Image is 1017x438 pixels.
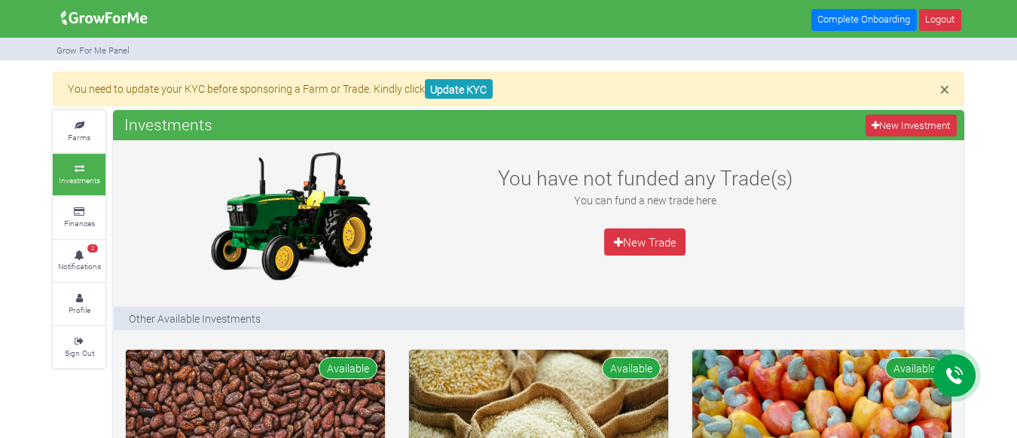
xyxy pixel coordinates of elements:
[940,81,949,98] button: Close
[319,357,377,379] span: Available
[604,228,686,256] a: New Trade
[53,283,105,325] a: Profile
[121,109,216,139] span: Investments
[885,357,944,379] span: Available
[69,305,90,315] small: Profile
[65,348,94,358] small: Sign Out
[866,115,957,136] a: New Investment
[129,311,261,326] p: Other Available Investments
[87,244,98,253] span: 2
[56,3,153,33] img: growforme image
[197,148,385,283] img: growforme image
[481,192,808,208] p: You can fund a new trade here
[53,111,105,152] a: Farms
[53,326,105,368] a: Sign Out
[481,166,808,190] h3: You have not funded any Trade(s)
[425,79,493,100] a: Update KYC
[53,197,105,238] a: Finances
[919,9,961,31] a: Logout
[68,132,90,142] small: Farms
[56,44,130,56] small: Grow For Me Panel
[53,240,105,282] a: 2 Notifications
[811,9,917,31] a: Complete Onboarding
[53,154,105,195] a: Investments
[940,78,949,100] span: ×
[59,175,100,185] small: Investments
[68,81,949,96] p: You need to update your KYC before sponsoring a Farm or Trade. Kindly click
[602,357,661,379] span: Available
[58,261,101,271] small: Notifications
[64,218,95,228] small: Finances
